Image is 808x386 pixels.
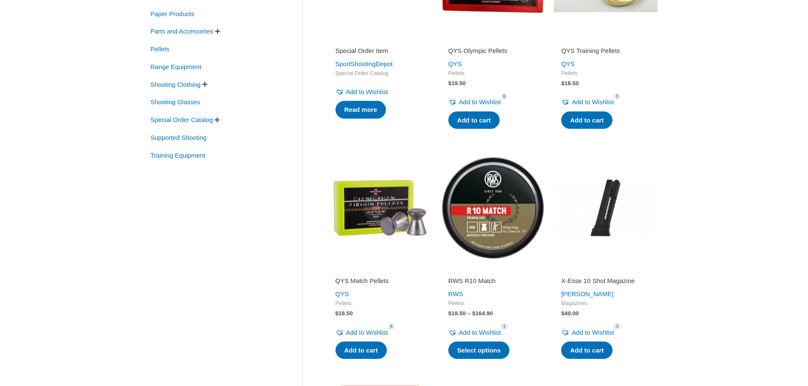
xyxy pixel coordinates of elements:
[441,156,545,260] img: RWS R10 Match
[561,70,650,77] span: Pellets
[150,131,208,145] span: Supported Shooting
[572,329,614,336] span: Add to Wishlist
[561,35,650,45] iframe: Customer reviews powered by Trustpilot
[572,98,614,106] span: Add to Wishlist
[346,88,388,95] span: Add to Wishlist
[150,60,202,74] span: Range Equipment
[150,9,195,17] a: Paper Products
[561,80,579,86] bdi: 18.50
[336,342,387,359] a: Add to cart: “QYS Match Pellets”
[336,300,425,307] span: Pellets
[448,45,537,131] iframe: Customer reviews powered by Trustpilot
[336,327,388,339] a: Add to Wishlist
[336,70,425,77] span: Special Order Catalog
[336,47,425,55] h2: Special Order Item
[336,310,353,317] bdi: 18.50
[561,290,613,297] a: [PERSON_NAME]
[561,327,614,339] a: Add to Wishlist
[448,35,537,45] iframe: Customer reviews powered by Trustpilot
[561,47,650,55] h2: QYS Training Pellets
[328,156,432,260] img: QYS Match Pellets
[336,101,386,119] a: Read more about “Special Order Item”
[448,290,463,297] a: RWS
[448,300,537,307] span: Pellets
[150,7,195,21] span: Paper Products
[561,300,650,307] span: Magazines
[202,81,207,87] span: 
[336,47,425,58] a: Special Order Item
[561,342,612,359] a: Add to cart: “X-Esse 10 Shot Magazine”
[561,111,612,129] a: Add to cart: “QYS Training Pellets”
[448,277,537,288] a: RWS R10 Match
[614,323,621,330] span: 3
[448,277,537,285] h2: RWS R10 Match
[150,113,214,127] span: Special Order Catalog
[150,80,201,87] a: Shooting Clothing
[448,310,452,317] span: $
[388,323,395,330] span: 4
[346,329,388,336] span: Add to Wishlist
[336,310,339,317] span: $
[150,63,202,70] a: Range Equipment
[561,310,565,317] span: $
[561,265,650,275] iframe: Customer reviews powered by Trustpilot
[472,310,475,317] span: $
[614,93,621,100] span: 5
[561,80,565,86] span: $
[561,60,575,67] a: QYS
[501,323,508,330] span: 1
[336,277,425,288] a: QYS Match Pellets
[448,310,466,317] bdi: 18.50
[472,310,493,317] bdi: 164.90
[336,86,388,98] a: Add to Wishlist
[150,42,171,56] span: Pellets
[561,310,579,317] bdi: 40.00
[150,95,201,109] span: Shooting Glasses
[554,156,658,260] img: X-Esse 10 Shot Magazine
[150,148,207,163] span: Training Equipment
[561,96,614,108] a: Add to Wishlist
[448,342,510,359] a: Select options for “RWS R10 Match”
[215,117,220,123] span: 
[150,45,171,52] a: Pellets
[336,35,425,45] iframe: Customer reviews powered by Trustpilot
[336,277,425,285] h2: QYS Match Pellets
[336,290,349,297] a: QYS
[150,78,201,92] span: Shooting Clothing
[467,310,471,317] span: –
[150,116,214,123] a: Special Order Catalog
[448,265,537,275] iframe: Customer reviews powered by Trustpilot
[150,24,214,39] span: Parts and Accessories
[150,27,214,34] a: Parts and Accessories
[150,98,201,105] a: Shooting Glasses
[150,133,208,141] a: Supported Shooting
[336,60,393,67] a: SportShootingDepot
[561,277,650,288] a: X-Esse 10 Shot Magazine
[561,277,650,285] h2: X-Esse 10 Shot Magazine
[448,327,501,339] a: Add to Wishlist
[150,151,207,158] a: Training Equipment
[561,47,650,58] a: QYS Training Pellets
[336,265,425,275] iframe: Customer reviews powered by Trustpilot
[215,28,220,34] span: 
[459,329,501,336] span: Add to Wishlist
